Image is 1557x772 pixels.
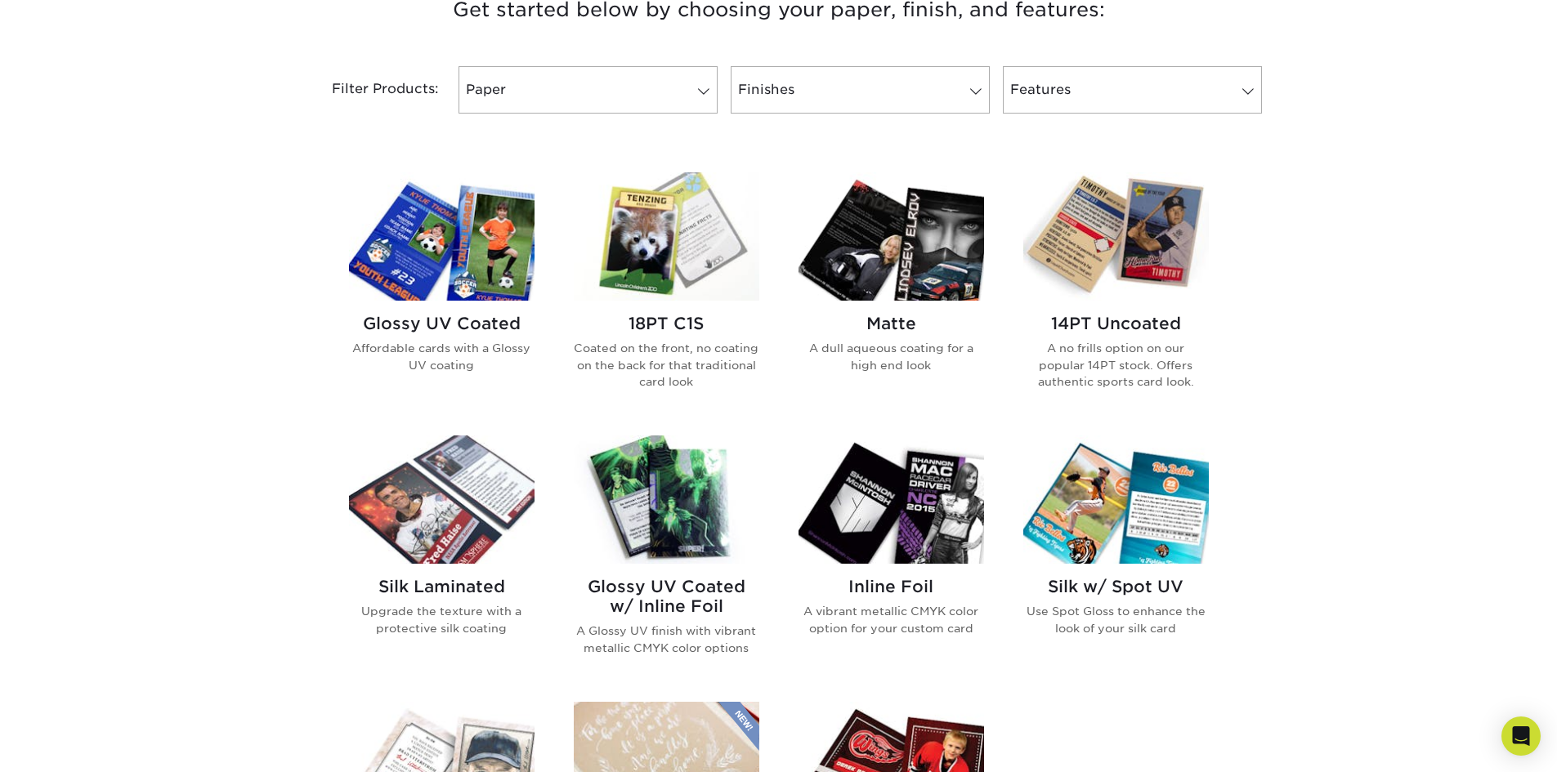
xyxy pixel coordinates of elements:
[799,172,984,301] img: Matte Trading Cards
[349,435,535,564] img: Silk Laminated Trading Cards
[1023,603,1209,636] p: Use Spot Gloss to enhance the look of your silk card
[799,172,984,416] a: Matte Trading Cards Matte A dull aqueous coating for a high end look
[349,603,535,636] p: Upgrade the texture with a protective silk coating
[1023,577,1209,596] h2: Silk w/ Spot UV
[718,702,759,751] img: New Product
[574,314,759,333] h2: 18PT C1S
[1023,172,1209,416] a: 14PT Uncoated Trading Cards 14PT Uncoated A no frills option on our popular 14PT stock. Offers au...
[799,603,984,636] p: A vibrant metallic CMYK color option for your custom card
[1023,314,1209,333] h2: 14PT Uncoated
[731,66,990,114] a: Finishes
[1003,66,1262,114] a: Features
[1023,172,1209,301] img: 14PT Uncoated Trading Cards
[799,577,984,596] h2: Inline Foil
[459,66,718,114] a: Paper
[574,172,759,416] a: 18PT C1S Trading Cards 18PT C1S Coated on the front, no coating on the back for that traditional ...
[574,172,759,301] img: 18PT C1S Trading Cards
[349,172,535,301] img: Glossy UV Coated Trading Cards
[1501,716,1541,756] div: Open Intercom Messenger
[574,577,759,616] h2: Glossy UV Coated w/ Inline Foil
[574,435,759,682] a: Glossy UV Coated w/ Inline Foil Trading Cards Glossy UV Coated w/ Inline Foil A Glossy UV finish ...
[799,314,984,333] h2: Matte
[4,722,139,766] iframe: Google Customer Reviews
[1023,435,1209,564] img: Silk w/ Spot UV Trading Cards
[289,66,452,114] div: Filter Products:
[349,577,535,596] h2: Silk Laminated
[799,340,984,373] p: A dull aqueous coating for a high end look
[574,340,759,390] p: Coated on the front, no coating on the back for that traditional card look
[1023,340,1209,390] p: A no frills option on our popular 14PT stock. Offers authentic sports card look.
[574,623,759,656] p: A Glossy UV finish with vibrant metallic CMYK color options
[349,340,535,373] p: Affordable cards with a Glossy UV coating
[349,172,535,416] a: Glossy UV Coated Trading Cards Glossy UV Coated Affordable cards with a Glossy UV coating
[349,314,535,333] h2: Glossy UV Coated
[799,435,984,682] a: Inline Foil Trading Cards Inline Foil A vibrant metallic CMYK color option for your custom card
[349,435,535,682] a: Silk Laminated Trading Cards Silk Laminated Upgrade the texture with a protective silk coating
[1023,435,1209,682] a: Silk w/ Spot UV Trading Cards Silk w/ Spot UV Use Spot Gloss to enhance the look of your silk card
[799,435,984,564] img: Inline Foil Trading Cards
[574,435,759,564] img: Glossy UV Coated w/ Inline Foil Trading Cards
